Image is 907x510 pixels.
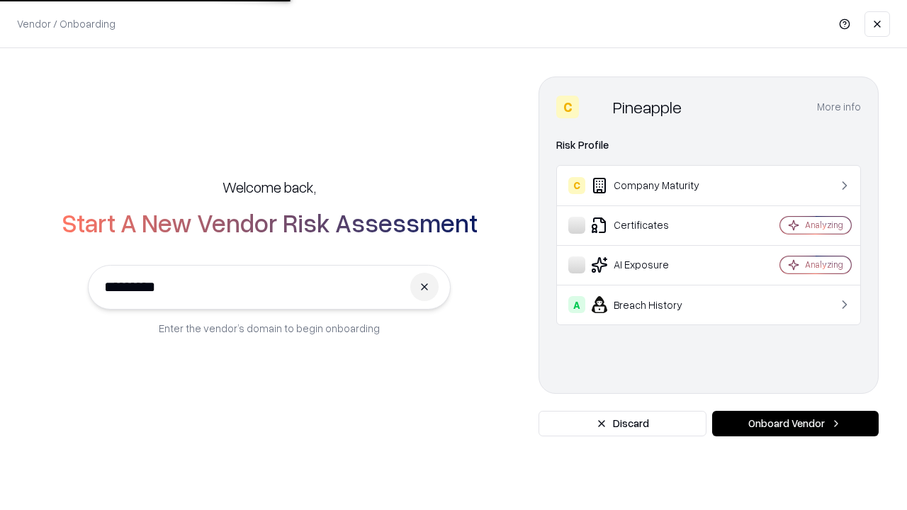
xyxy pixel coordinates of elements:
[62,208,478,237] h2: Start A New Vendor Risk Assessment
[222,177,316,197] h5: Welcome back,
[568,296,738,313] div: Breach History
[568,177,738,194] div: Company Maturity
[568,256,738,273] div: AI Exposure
[805,219,843,231] div: Analyzing
[568,177,585,194] div: C
[817,94,861,120] button: More info
[539,411,706,436] button: Discard
[585,96,607,118] img: Pineapple
[556,137,861,154] div: Risk Profile
[568,296,585,313] div: A
[17,16,116,31] p: Vendor / Onboarding
[159,321,380,336] p: Enter the vendor’s domain to begin onboarding
[712,411,879,436] button: Onboard Vendor
[568,217,738,234] div: Certificates
[613,96,682,118] div: Pineapple
[805,259,843,271] div: Analyzing
[556,96,579,118] div: C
